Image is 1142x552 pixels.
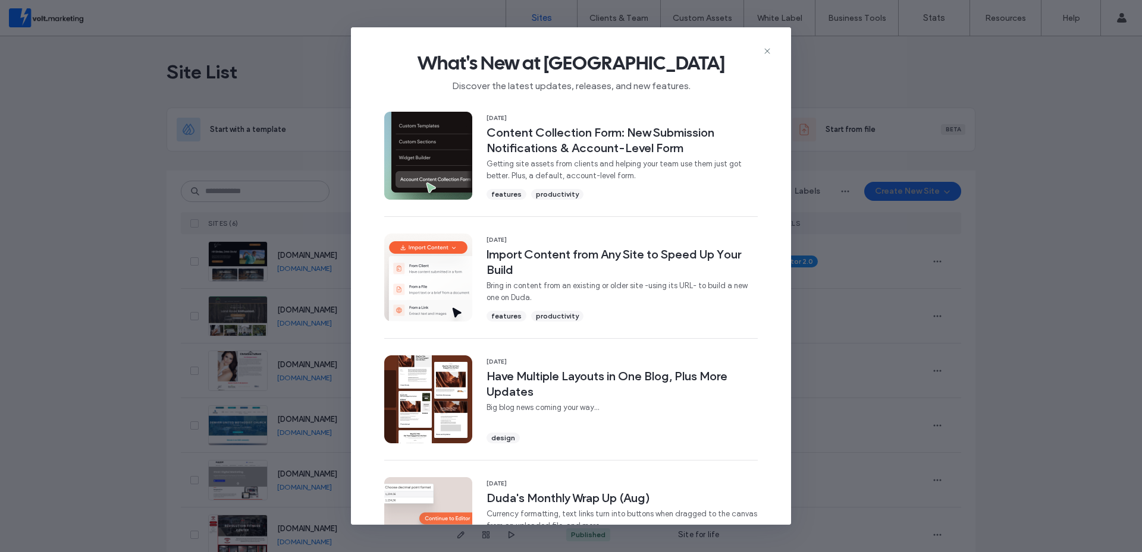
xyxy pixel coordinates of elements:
[487,480,758,488] span: [DATE]
[487,158,758,182] span: Getting site assets from clients and helping your team use them just got better. Plus, a default,...
[487,490,758,506] span: Duda's Monthly Wrap Up (Aug)
[491,189,522,200] span: features
[487,247,758,277] span: Import Content from Any Site to Speed Up Your Build
[487,358,758,366] span: [DATE]
[487,114,758,122] span: [DATE]
[487,280,758,304] span: Bring in content from an existing or older site -using its URL- to build a new one on Duda.
[487,236,758,244] span: [DATE]
[536,189,579,200] span: productivity
[491,311,522,321] span: features
[487,368,758,399] span: Have Multiple Layouts in One Blog, Plus More Updates
[370,51,772,75] span: What's New at [GEOGRAPHIC_DATA]
[487,508,758,532] span: Currency formatting, text links turn into buttons when dragged to the canvas from an uploaded fil...
[491,433,515,443] span: design
[487,125,758,156] span: Content Collection Form: New Submission Notifications & Account-Level Form
[487,402,758,414] span: Big blog news coming your way...
[370,75,772,93] span: Discover the latest updates, releases, and new features.
[536,311,579,321] span: productivity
